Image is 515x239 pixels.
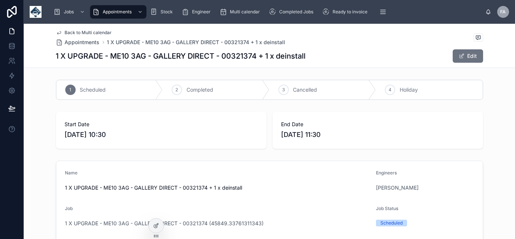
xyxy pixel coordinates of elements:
a: Ready to invoice [320,5,373,19]
span: Back to Multi calendar [65,30,112,36]
span: Jobs [64,9,74,15]
span: [DATE] 11:30 [281,130,474,140]
a: Appointments [90,5,146,19]
span: Appointments [65,39,100,46]
a: Back to Multi calendar [56,30,112,36]
span: Completed Jobs [279,9,313,15]
span: [DATE] 10:30 [65,130,258,140]
span: Scheduled [80,86,106,94]
a: 1 X UPGRADE - ME10 3AG - GALLERY DIRECT - 00321374 + 1 x deinstall [107,39,285,46]
span: Ready to invoice [333,9,367,15]
span: Job Status [376,206,398,211]
a: 1 X UPGRADE - ME10 3AG - GALLERY DIRECT - 00321374 (45849.33761311343) [65,220,264,227]
div: scrollable content [47,4,485,20]
a: Multi calendar [217,5,265,19]
span: 2 [176,87,178,93]
img: App logo [30,6,42,18]
h1: 1 X UPGRADE - ME10 3AG - GALLERY DIRECT - 00321374 + 1 x deinstall [56,51,306,61]
span: Start Date [65,121,258,128]
span: Cancelled [293,86,317,94]
span: 1 X UPGRADE - ME10 3AG - GALLERY DIRECT - 00321374 + 1 x deinstall [65,184,370,191]
a: [PERSON_NAME] [376,184,419,191]
a: Completed Jobs [267,5,318,19]
div: Scheduled [380,220,403,226]
span: Multi calendar [230,9,260,15]
span: Stock [161,9,173,15]
span: End Date [281,121,474,128]
span: Engineers [376,170,397,176]
span: 4 [389,87,392,93]
a: Jobs [51,5,89,19]
button: Edit [453,49,483,63]
span: Appointments [103,9,132,15]
span: Name [65,170,78,176]
span: Job [65,206,73,211]
span: 3 [282,87,285,93]
span: Engineer [192,9,211,15]
a: Stock [148,5,178,19]
a: Engineer [179,5,216,19]
a: Appointments [56,39,100,46]
span: Completed [186,86,213,94]
span: 1 [69,87,71,93]
span: FA [501,9,506,15]
span: Holiday [400,86,418,94]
